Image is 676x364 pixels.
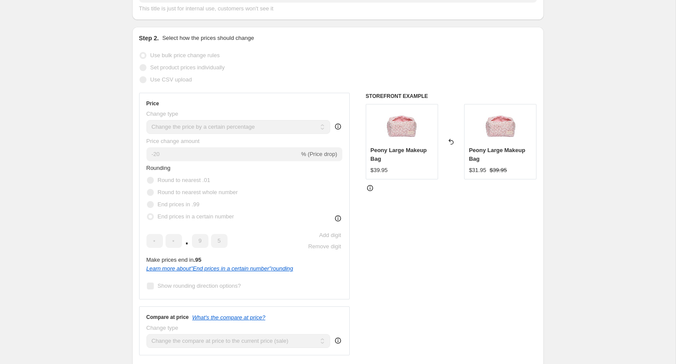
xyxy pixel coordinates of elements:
[146,110,179,117] span: Change type
[469,147,525,162] span: Peony Large Makeup Bag
[146,138,200,144] span: Price change amount
[162,34,254,42] p: Select how the prices should change
[146,257,201,263] span: Make prices end in
[166,234,182,248] input: ﹡
[150,76,192,83] span: Use CSV upload
[301,151,337,157] span: % (Price drop)
[194,257,201,263] b: .95
[150,52,220,58] span: Use bulk price change rules
[192,314,266,321] button: What's the compare at price?
[139,34,159,42] h2: Step 2.
[146,100,159,107] h3: Price
[192,234,208,248] input: ﹡
[146,234,163,248] input: ﹡
[158,177,210,183] span: Round to nearest .01
[158,283,241,289] span: Show rounding direction options?
[370,166,388,175] div: $39.95
[469,166,486,175] div: $31.95
[146,265,293,272] i: Learn more about " End prices in a certain number " rounding
[158,213,234,220] span: End prices in a certain number
[185,234,189,248] span: .
[146,147,299,161] input: -15
[366,93,537,100] h6: STOREFRONT EXAMPLE
[483,109,518,143] img: moon-nude-peony-large-makeup-bag-41201908580632_80x.jpg
[146,165,171,171] span: Rounding
[370,147,427,162] span: Peony Large Makeup Bag
[211,234,227,248] input: ﹡
[334,122,342,131] div: help
[334,336,342,345] div: help
[384,109,419,143] img: moon-nude-peony-large-makeup-bag-41201908580632_80x.jpg
[146,265,293,272] a: Learn more about"End prices in a certain number"rounding
[139,5,273,12] span: This title is just for internal use, customers won't see it
[146,325,179,331] span: Change type
[158,201,200,208] span: End prices in .99
[146,314,189,321] h3: Compare at price
[490,166,507,175] strike: $39.95
[150,64,225,71] span: Set product prices individually
[158,189,238,195] span: Round to nearest whole number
